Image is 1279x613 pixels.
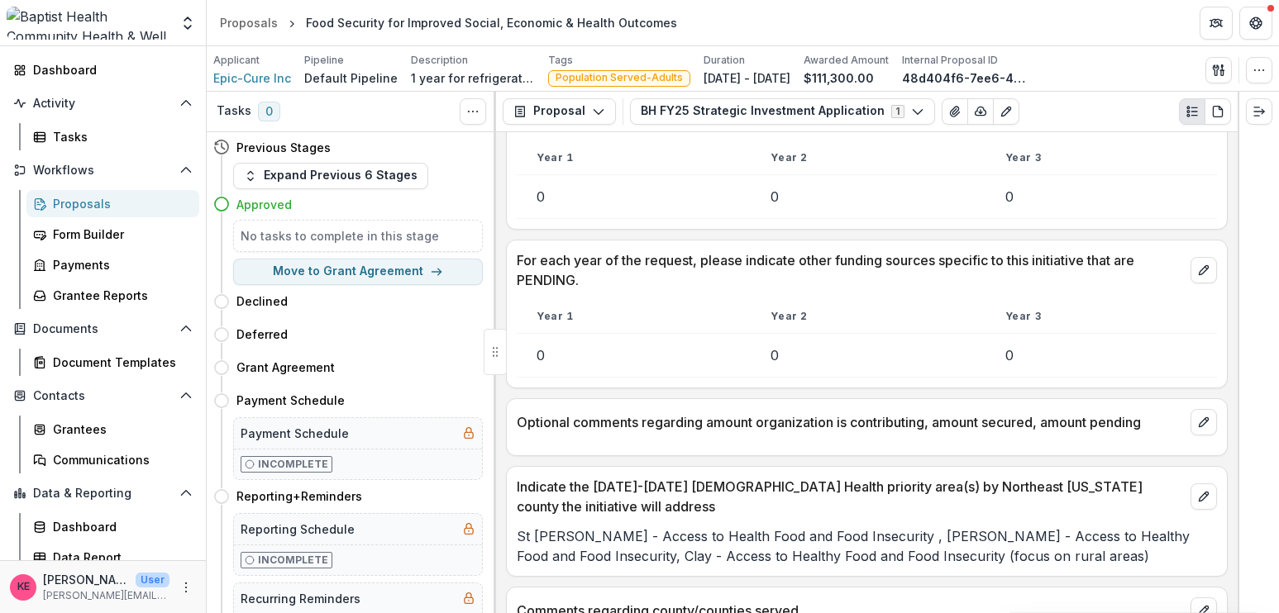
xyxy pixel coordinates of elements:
[43,588,169,603] p: [PERSON_NAME][EMAIL_ADDRESS][DOMAIN_NAME]
[33,322,173,336] span: Documents
[751,300,985,334] th: Year 2
[26,282,199,309] a: Grantee Reports
[804,53,889,68] p: Awarded Amount
[33,61,186,78] div: Dashboard
[517,300,751,334] th: Year 1
[17,582,30,592] div: Katie E
[804,69,874,87] p: $111,300.00
[942,98,968,125] button: View Attached Files
[985,333,1217,377] td: 0
[53,226,186,243] div: Form Builder
[213,53,260,68] p: Applicant
[33,97,173,111] span: Activity
[53,549,186,566] div: Data Report
[236,392,345,409] h4: Payment Schedule
[517,250,1184,290] p: For each year of the request, please indicate other funding sources specific to this initiative t...
[751,333,985,377] td: 0
[704,69,790,87] p: [DATE] - [DATE]
[241,590,360,607] h5: Recurring Reminders
[53,287,186,304] div: Grantee Reports
[241,425,349,442] h5: Payment Schedule
[304,69,398,87] p: Default Pipeline
[53,195,186,212] div: Proposals
[213,69,291,87] a: Epic-Cure Inc
[213,11,284,35] a: Proposals
[220,14,278,31] div: Proposals
[1191,409,1217,435] button: edit
[993,98,1019,125] button: Edit as form
[902,69,1026,87] p: 48d404f6-7ee6-4688-8c5a-ab6df0554f84
[1239,7,1272,40] button: Get Help
[556,72,683,83] span: Population Served-Adults
[26,416,199,443] a: Grantees
[26,221,199,248] a: Form Builder
[136,573,169,587] p: User
[233,259,483,285] button: Move to Grant Agreement
[411,53,468,68] p: Description
[26,123,199,150] a: Tasks
[176,577,196,597] button: More
[7,316,199,342] button: Open Documents
[1205,98,1231,125] button: PDF view
[985,141,1217,175] th: Year 3
[236,196,292,213] h4: Approved
[503,98,616,125] button: Proposal
[217,104,251,118] h3: Tasks
[1246,98,1272,125] button: Expand right
[53,256,186,273] div: Payments
[7,56,199,83] a: Dashboard
[517,333,751,377] td: 0
[517,412,1184,432] p: Optional comments regarding amount organization is contributing, amount secured, amount pending
[176,7,199,40] button: Open entity switcher
[517,141,751,175] th: Year 1
[43,571,129,588] p: [PERSON_NAME]
[411,69,535,87] p: 1 year for refrigerated van, power pallet jack and associated operational costs (van insurance & ...
[7,383,199,409] button: Open Contacts
[26,349,199,376] a: Document Templates
[236,487,362,505] h4: Reporting+Reminders
[258,553,328,568] p: Incomplete
[33,389,173,403] span: Contacts
[26,544,199,571] a: Data Report
[236,292,288,310] h4: Declined
[53,354,186,371] div: Document Templates
[26,446,199,473] a: Communications
[1200,7,1233,40] button: Partners
[517,526,1217,566] p: St [PERSON_NAME] - Access to Health Food and Food Insecurity , [PERSON_NAME] - Access to Healthy ...
[1191,257,1217,283] button: edit
[233,163,428,189] button: Expand Previous 6 Stages
[236,359,335,376] h4: Grant Agreement
[304,53,344,68] p: Pipeline
[236,326,288,343] h4: Deferred
[53,421,186,438] div: Grantees
[53,518,186,535] div: Dashboard
[517,174,751,218] td: 0
[26,190,199,217] a: Proposals
[7,157,199,183] button: Open Workflows
[704,53,745,68] p: Duration
[33,164,173,178] span: Workflows
[751,141,985,175] th: Year 2
[26,513,199,540] a: Dashboard
[258,457,328,472] p: Incomplete
[33,487,173,501] span: Data & Reporting
[985,174,1217,218] td: 0
[1179,98,1205,125] button: Plaintext view
[1191,483,1217,510] button: edit
[241,520,355,538] h5: Reporting Schedule
[258,102,280,121] span: 0
[213,11,684,35] nav: breadcrumb
[236,139,331,156] h4: Previous Stages
[548,53,573,68] p: Tags
[460,98,486,125] button: Toggle View Cancelled Tasks
[751,174,985,218] td: 0
[7,7,169,40] img: Baptist Health Community Health & Well Being logo
[7,480,199,506] button: Open Data & Reporting
[517,477,1184,516] p: Indicate the [DATE]-[DATE] [DEMOGRAPHIC_DATA] Health priority area(s) by Northeast [US_STATE] cou...
[630,98,935,125] button: BH FY25 Strategic Investment Application1
[306,14,677,31] div: Food Security for Improved Social, Economic & Health Outcomes
[241,227,475,245] h5: No tasks to complete in this stage
[7,90,199,116] button: Open Activity
[53,128,186,145] div: Tasks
